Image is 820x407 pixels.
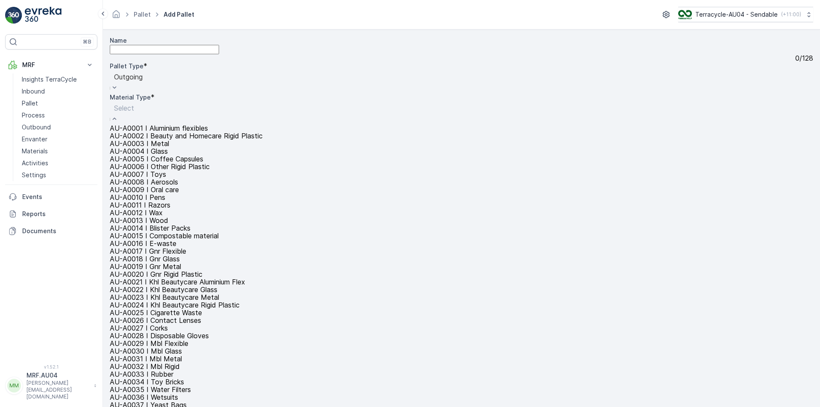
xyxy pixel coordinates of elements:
span: AU-A0023 I Khl Beautycare Metal [110,293,219,302]
p: Activities [22,159,48,167]
span: AU-A0029 I Mbl Flexible [110,339,188,348]
span: AU-A0033 I Rubber [110,370,173,378]
span: AU-A0022 I Khl Beautycare Glass [110,285,217,294]
button: Terracycle-AU04 - Sendable(+11:00) [678,7,813,22]
span: AU-A0017 I Gnr Flexible [110,247,186,255]
p: Settings [22,171,46,179]
p: [PERSON_NAME][EMAIL_ADDRESS][DOMAIN_NAME] [26,380,90,400]
p: Insights TerraCycle [22,75,77,84]
span: AU-A0006 I Other Rigid Plastic [110,162,210,171]
span: AU-A0004 I Glass [110,147,168,155]
p: Pallet [22,99,38,108]
span: AU-A0021 I Khl Beautycare Aluminium Flex [110,278,245,286]
span: AU-A0012 I Wax [110,208,163,217]
span: AU-A0024 I Khl Beautycare Rigid Plastic [110,301,240,309]
span: AU-A0015 I Compostable material [110,231,219,240]
img: terracycle_logo.png [678,10,692,19]
a: Reports [5,205,97,223]
img: logo [5,7,22,24]
a: Events [5,188,97,205]
button: MMMRF.AU04[PERSON_NAME][EMAIL_ADDRESS][DOMAIN_NAME] [5,371,97,400]
a: Homepage [111,13,121,20]
p: MRF.AU04 [26,371,90,380]
p: ⌘B [83,38,91,45]
p: Materials [22,147,48,155]
span: AU-A0034 I Toy Bricks [110,378,184,386]
span: AU-A0028 I Disposable Gloves [110,331,209,340]
p: Documents [22,227,94,235]
p: Events [22,193,94,201]
a: Outbound [18,121,97,133]
p: 0 / 128 [795,54,813,62]
span: AU-A0001 I Aluminium flexibles [110,124,208,132]
p: Select [114,103,333,113]
a: Insights TerraCycle [18,73,97,85]
a: Pallet [18,97,97,109]
span: AU-A0031 I Mbl Metal [110,354,182,363]
label: Name [110,37,127,44]
span: AU-A0014 I Blister Packs [110,224,190,232]
span: AU-A0009 I Oral care [110,185,179,194]
label: Pallet Type [110,62,143,70]
span: AU-A0002 I Beauty and Homecare Rigid Plastic [110,132,263,140]
div: MM [7,379,21,392]
a: Process [18,109,97,121]
span: Add Pallet [162,10,196,19]
button: MRF [5,56,97,73]
span: AU-A0011 I Razors [110,201,170,209]
span: AU-A0018 I Gnr Glass [110,255,180,263]
a: Envanter [18,133,97,145]
label: Material Type [110,94,151,101]
p: Terracycle-AU04 - Sendable [695,10,778,19]
span: AU-A0013 I Wood [110,216,168,225]
span: AU-A0005 I Coffee Capsules [110,155,203,163]
span: AU-A0035 I Water Filters [110,385,191,394]
span: AU-A0036 I Wetsuits [110,393,178,401]
a: Documents [5,223,97,240]
p: Reports [22,210,94,218]
a: Settings [18,169,97,181]
a: Pallet [134,11,151,18]
p: Envanter [22,135,47,143]
p: Process [22,111,45,120]
span: AU-A0010 I Pens [110,193,165,202]
span: AU-A0016 I E-waste [110,239,176,248]
span: AU-A0008 I Aerosols [110,178,178,186]
span: AU-A0025 I Cigarette Waste [110,308,202,317]
span: v 1.52.1 [5,364,97,369]
span: AU-A0032 I Mbl Rigid [110,362,180,371]
p: Inbound [22,87,45,96]
a: Activities [18,157,97,169]
span: AU-A0026 I Contact Lenses [110,316,201,325]
p: ( +11:00 ) [781,11,801,18]
span: AU-A0003 I Metal [110,139,169,148]
img: logo_light-DOdMpM7g.png [25,7,61,24]
p: MRF [22,61,80,69]
span: AU-A0007 I Toys [110,170,166,179]
p: Outbound [22,123,51,132]
a: Materials [18,145,97,157]
span: AU-A0020 I Gnr Rigid Plastic [110,270,202,278]
span: AU-A0019 I Gnr Metal [110,262,181,271]
a: Inbound [18,85,97,97]
span: AU-A0027 I Corks [110,324,168,332]
span: AU-A0030 I Mbl Glass [110,347,182,355]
